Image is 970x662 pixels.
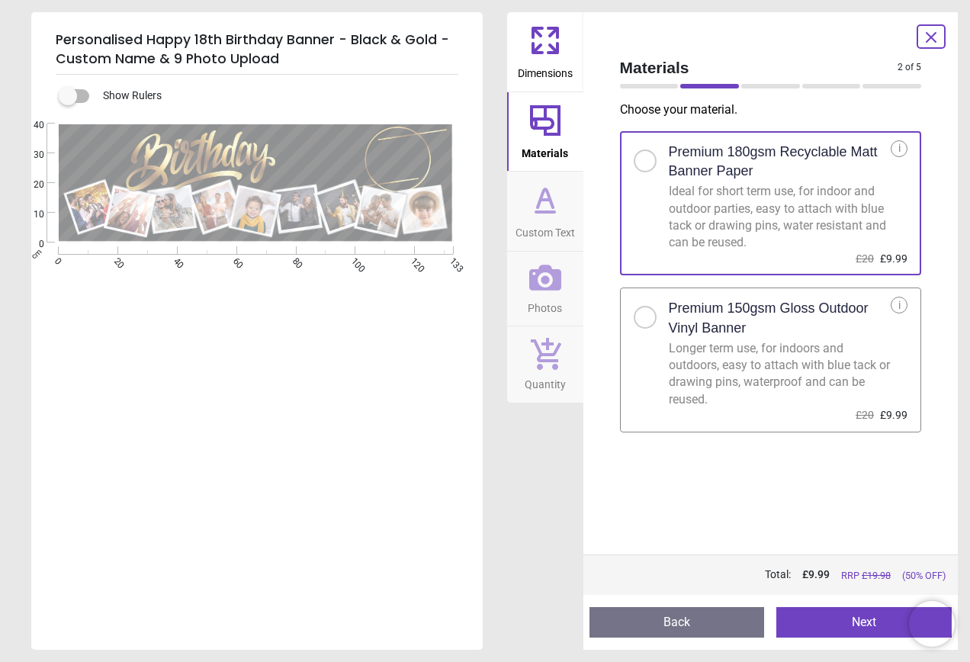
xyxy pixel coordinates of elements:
[776,607,952,638] button: Next
[909,601,955,647] iframe: Brevo live chat
[862,570,891,581] span: £ 19.98
[15,178,44,191] span: 20
[56,24,458,75] h5: Personalised Happy 18th Birthday Banner - Black & Gold - Custom Name & 9 Photo Upload
[669,183,891,252] div: Ideal for short term use, for indoor and outdoor parties, easy to attach with blue tack or drawin...
[15,119,44,132] span: 40
[669,143,891,181] h2: Premium 180gsm Recyclable Matt Banner Paper
[880,409,907,421] span: £9.99
[669,340,891,409] div: Longer term use, for indoors and outdoors, easy to attach with blue tack or drawing pins, waterpr...
[898,61,921,74] span: 2 of 5
[618,567,946,583] div: Total:
[507,252,583,326] button: Photos
[30,247,43,261] span: cm
[15,238,44,251] span: 0
[507,92,583,172] button: Materials
[528,294,562,317] span: Photos
[68,87,483,105] div: Show Rulers
[620,101,934,118] p: Choose your material .
[891,140,907,157] div: i
[507,172,583,251] button: Custom Text
[808,568,830,580] span: 9.99
[841,569,891,583] span: RRP
[620,56,898,79] span: Materials
[516,218,575,241] span: Custom Text
[507,326,583,403] button: Quantity
[522,139,568,162] span: Materials
[856,409,874,421] span: £20
[880,252,907,265] span: £9.99
[15,149,44,162] span: 30
[589,607,765,638] button: Back
[525,370,566,393] span: Quantity
[902,569,946,583] span: (50% OFF)
[507,12,583,92] button: Dimensions
[891,297,907,313] div: i
[518,59,573,82] span: Dimensions
[856,252,874,265] span: £20
[15,208,44,221] span: 10
[802,567,830,583] span: £
[669,299,891,337] h2: Premium 150gsm Gloss Outdoor Vinyl Banner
